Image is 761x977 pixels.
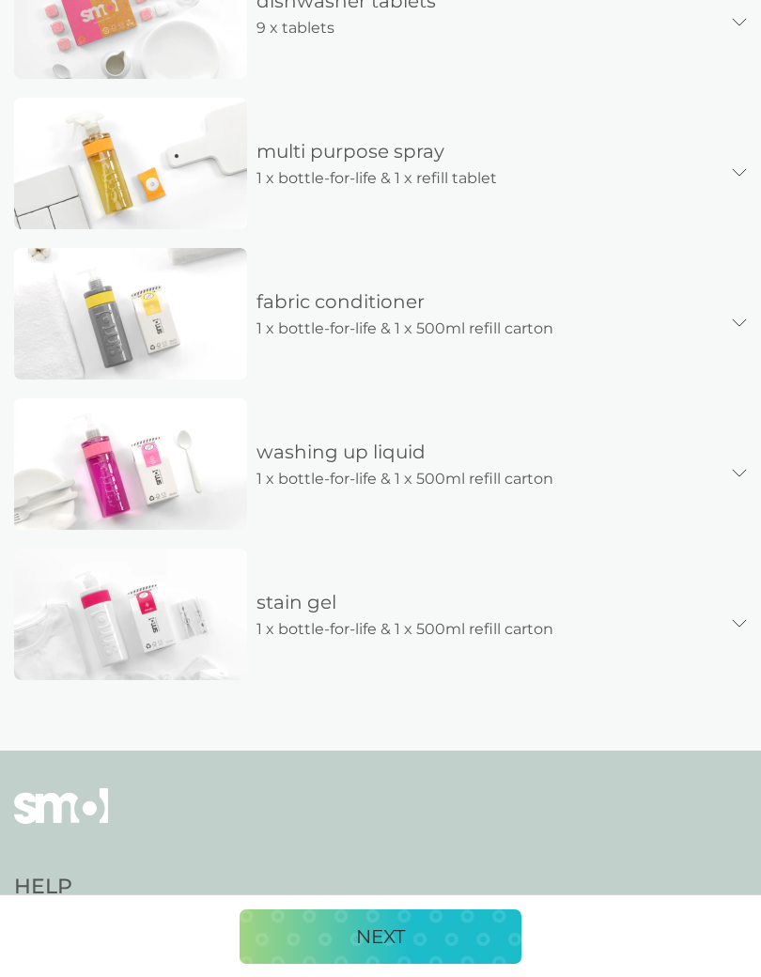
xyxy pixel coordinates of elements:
[14,549,247,680] img: image_3-1_9b6f25b4-557c-4a73-b4d2-57307d850b7e.jpg
[247,136,454,166] p: multi purpose spray
[247,317,563,341] p: 1 x bottle-for-life & 1 x 500ml refill carton
[14,788,108,852] img: smol
[356,922,405,952] p: NEXT
[247,16,344,40] p: 9 x tablets
[14,873,286,902] h4: Help
[14,248,247,380] img: image_5_b6e49748-28e6-48ff-bf11-27e1e3fdd1e5.jpg
[240,909,521,964] button: NEXT
[247,467,563,491] p: 1 x bottle-for-life & 1 x 500ml refill carton
[247,166,506,191] p: 1 x bottle-for-life & 1 x refill tablet
[14,398,247,530] img: image_3_9dc0c440-16e7-4111-9904-dca3cf40d24f.jpg
[247,617,563,642] p: 1 x bottle-for-life & 1 x 500ml refill carton
[247,287,434,317] p: fabric conditioner
[247,587,346,617] p: stain gel
[14,98,247,229] img: image_4_34ebe65c-25c5-475d-ab0d-dc053e836585.jpg
[247,437,435,467] p: washing up liquid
